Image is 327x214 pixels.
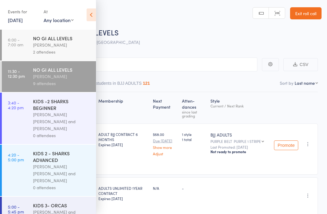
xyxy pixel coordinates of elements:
button: Promote [274,140,298,150]
div: 0 attendees [33,184,91,191]
div: since last grading [182,110,206,118]
time: 5:00 - 5:45 pm [8,204,24,214]
div: ADULT BJJ CONTRACT 6 MONTHS [98,132,148,147]
div: Any location [44,17,74,23]
div: PURPLE BELT [210,139,269,143]
a: Exit roll call [290,7,322,19]
div: KIDS 2 - SHARKS ADVANCED [33,150,91,163]
span: 1 total [182,137,206,142]
button: CSV [283,58,318,71]
small: Due [DATE] [153,139,177,143]
time: 4:20 - 5:00 pm [8,152,24,162]
a: 11:30 -12:30 pmNO GI ALL LEVELS[PERSON_NAME]9 attendees [2,61,96,92]
div: KIDS 3- ORCAS [33,202,91,209]
div: 0 attendees [33,132,91,139]
div: - [182,186,206,191]
div: [PERSON_NAME] [33,41,91,48]
button: Other students in BJJ ADULTS121 [84,78,150,92]
div: At [44,7,74,17]
a: [DATE] [8,17,23,23]
a: Adjust [153,152,177,156]
div: Current / Next Rank [210,104,269,108]
div: ADULTS UNLIMITED 1YEAR CONTRACT [98,186,148,201]
div: PURPLE 1 STRIPE [234,139,261,143]
a: 4:20 -5:00 pmKIDS 2 - SHARKS ADVANCED[PERSON_NAME] [PERSON_NAME] and [PERSON_NAME]0 attendees [2,145,96,196]
div: Expires [DATE] [98,196,148,201]
div: Expires [DATE] [98,142,148,147]
small: Last Promoted: [DATE] [210,145,269,149]
a: 3:40 -4:20 pmKIDS -2 SHARKS BEGINNER[PERSON_NAME] [PERSON_NAME] and [PERSON_NAME]0 attendees [2,93,96,144]
div: NO GI ALL LEVELS [33,35,91,41]
div: [PERSON_NAME] [PERSON_NAME] and [PERSON_NAME] [33,163,91,184]
div: N/A [153,186,177,191]
div: Last name [295,80,315,86]
div: Not ready to promote [210,149,269,154]
div: Events for [8,7,38,17]
div: Membership [96,95,150,121]
div: Style [208,95,272,121]
div: [PERSON_NAME] [PERSON_NAME] and [PERSON_NAME] [33,111,91,132]
label: Sort by [280,80,293,86]
div: 9 attendees [33,80,91,87]
div: Next Payment [150,95,179,121]
div: BJJ ADULTS [210,132,269,138]
a: 6:00 -7:00 amNO GI ALL LEVELS[PERSON_NAME]2 attendees [2,30,96,61]
time: 11:30 - 12:30 pm [8,69,25,78]
div: [PERSON_NAME] [33,73,91,80]
a: Show more [153,145,177,149]
div: KIDS -2 SHARKS BEGINNER [33,98,91,111]
div: $68.00 [153,132,177,156]
div: Atten­dances [180,95,208,121]
div: 2 attendees [33,48,91,55]
input: Search by name [9,58,257,71]
div: NO GI ALL LEVELS [33,66,91,73]
time: 6:00 - 7:00 am [8,37,23,47]
div: 121 [143,81,150,86]
time: 3:40 - 4:20 pm [8,100,24,110]
span: [GEOGRAPHIC_DATA] [97,39,140,45]
span: 1 style [182,132,206,137]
